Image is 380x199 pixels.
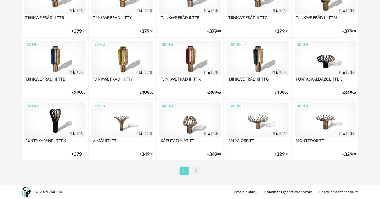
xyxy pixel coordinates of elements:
[74,91,82,95] span: 399
[89,100,156,160] a: 3D HQ A MÅNITJ TT €34900
[72,153,85,156] div: € 00
[141,153,150,156] span: 349
[295,103,311,110] div: 3D HQ
[140,30,153,33] div: € 00
[344,30,352,33] span: 379
[227,75,289,87] div: TJINKWE FRÅD III TTG
[342,30,356,33] div: € 00
[72,30,85,33] div: € 00
[209,153,217,156] span: 349
[22,38,88,99] a: 3D HQ TJINKWE FRÅD III TTB €39900
[342,91,356,95] div: € 00
[74,153,82,156] span: 379
[344,91,352,95] span: 349
[295,41,311,49] div: 3D HQ
[342,153,356,156] div: € 00
[277,153,285,156] span: 329
[277,91,285,95] span: 399
[320,190,359,195] a: Charte de confidentialité
[227,137,289,149] div: PALYA ORB TT
[275,30,289,33] div: € 00
[275,91,289,95] div: € 00
[24,14,86,26] div: TJINKWE FRÅD II TTB
[24,137,86,149] div: PÜNTAKAPANEL TTBK
[22,187,31,197] img: OXP
[207,91,221,95] div: € 00
[209,30,217,33] span: 379
[275,153,289,156] div: € 00
[72,91,85,95] div: € 00
[159,14,221,26] div: TJINKWE FRÅD II TTR
[227,14,289,26] div: TJINKWE FRÅD II TTG
[295,75,356,87] div: PÜNTASKALDAZÖL TTBK
[159,41,176,49] div: 3D HQ
[74,30,82,33] span: 379
[292,38,359,99] a: 3D HQ PÜNTASKALDAZÖL TTBK €34900
[22,100,88,160] a: 3D HQ PÜNTAKAPANEL TTBK €37900
[192,167,201,175] li: 2
[207,153,221,156] div: € 00
[36,190,63,195] div: © 2025 OXP SA
[209,91,217,95] span: 399
[227,41,243,49] div: 3D HQ
[277,30,285,33] span: 379
[207,30,221,33] div: € 00
[234,190,258,195] a: Besoin d'aide ?
[180,167,189,175] li: 1
[92,41,108,49] div: 3D HQ
[159,75,221,87] div: TJINKWE FRÅD III TTR
[295,14,356,26] div: TJINKWE FRÅD III TTBK
[140,91,153,95] div: € 00
[157,100,223,160] a: 3D HQ KÅPUTAFUNAT TT €34900
[292,100,359,160] a: 3D HQ MONTEDÖR TT €32900
[157,38,223,99] a: 3D HQ TJINKWE FRÅD III TTR €39900
[344,153,352,156] span: 329
[24,75,86,87] div: TJINKWE FRÅD III TTB
[91,14,153,26] div: TJINKWE FRÅD II TTY
[224,38,291,99] a: 3D HQ TJINKWE FRÅD III TTG €39900
[295,137,356,149] div: MONTEDÖR TT
[265,190,312,195] a: Conditions générales de vente
[227,103,243,110] div: 3D HQ
[92,103,108,110] div: 3D HQ
[91,75,153,87] div: TJINKWE FRÅD III TTY
[24,41,41,49] div: 3D HQ
[224,100,291,160] a: 3D HQ PALYA ORB TT €32900
[91,137,153,149] div: A MÅNITJ TT
[89,38,156,99] a: 3D HQ TJINKWE FRÅD III TTY €39900
[141,91,150,95] span: 399
[24,103,41,110] div: 3D HQ
[140,153,153,156] div: € 00
[159,137,221,149] div: KÅPUTAFUNAT TT
[141,30,150,33] span: 379
[159,103,176,110] div: 3D HQ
